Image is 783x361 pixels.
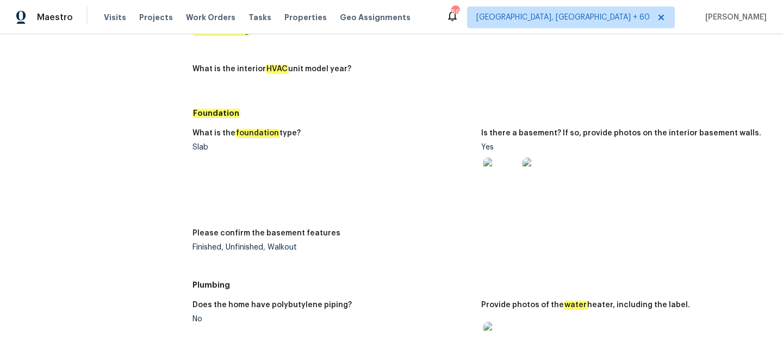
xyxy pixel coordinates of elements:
em: HVAC [266,65,288,73]
span: Tasks [248,14,271,21]
h5: What is the interior unit model year? [192,65,351,73]
span: Work Orders [186,12,235,23]
div: Slab [192,144,473,151]
h5: What is the type? [192,129,301,137]
h5: Please confirm the basement features [192,229,340,237]
h5: Is there a basement? If so, provide photos on the interior basement walls. [481,129,761,137]
span: Projects [139,12,173,23]
em: Foundation [192,109,240,117]
span: [PERSON_NAME] [701,12,767,23]
div: Finished, Unfinished, Walkout [192,244,473,251]
h5: Plumbing [192,279,770,290]
em: foundation [235,129,279,138]
h5: Does the home have polybutylene piping? [192,301,352,309]
em: water [564,301,587,309]
h5: Provide photos of the heater, including the label. [481,301,690,309]
span: Geo Assignments [340,12,411,23]
span: Properties [284,12,327,23]
div: Yes [481,144,761,199]
span: Maestro [37,12,73,23]
div: No [192,315,473,323]
span: [GEOGRAPHIC_DATA], [GEOGRAPHIC_DATA] + 60 [476,12,650,23]
span: Visits [104,12,126,23]
div: 697 [451,7,459,17]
